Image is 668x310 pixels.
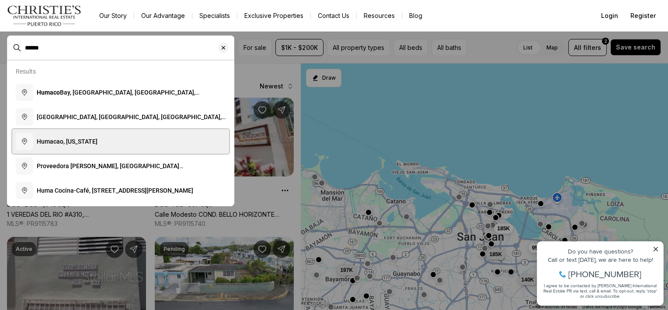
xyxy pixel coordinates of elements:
span: Proveedora [PERSON_NAME], [GEOGRAPHIC_DATA][PERSON_NAME], [GEOGRAPHIC_DATA], [GEOGRAPHIC_DATA], [... [37,162,209,187]
span: Huma Cocina-Café, [STREET_ADDRESS][PERSON_NAME] [37,187,193,194]
img: logo [7,5,82,26]
span: Login [601,12,618,19]
a: Exclusive Properties [237,10,310,22]
button: Huma Cocina-Café, [STREET_ADDRESS][PERSON_NAME] [12,178,229,203]
a: Our Story [92,10,134,22]
span: Register [630,12,656,19]
button: Clear search input [218,36,234,60]
span: Bay, [GEOGRAPHIC_DATA], [GEOGRAPHIC_DATA], [GEOGRAPHIC_DATA] [37,89,199,105]
p: Results [16,68,36,75]
button: Login [596,7,623,25]
a: Specialists [192,10,237,22]
a: Resources [357,10,402,22]
a: Our Advantage [134,10,192,22]
b: Humaco [37,89,60,96]
a: Blog [402,10,429,22]
span: Humacao, [US_STATE] [37,138,97,145]
button: [GEOGRAPHIC_DATA], [GEOGRAPHIC_DATA], [GEOGRAPHIC_DATA], [GEOGRAPHIC_DATA], [GEOGRAPHIC_DATA] [12,105,229,129]
span: I agree to be contacted by [PERSON_NAME] International Real Estate PR via text, call & email. To ... [11,54,125,70]
button: HumacoBay, [GEOGRAPHIC_DATA], [GEOGRAPHIC_DATA], [GEOGRAPHIC_DATA] [12,80,229,105]
button: Contact Us [311,10,356,22]
button: Humacao, [US_STATE] [12,129,229,154]
div: Do you have questions? [9,20,126,26]
button: Register [625,7,661,25]
span: [PHONE_NUMBER] [36,41,109,50]
div: Call or text [DATE], we are here to help! [9,28,126,34]
button: Proveedora [PERSON_NAME], [GEOGRAPHIC_DATA][PERSON_NAME], [GEOGRAPHIC_DATA], [GEOGRAPHIC_DATA], [... [12,154,229,178]
span: [GEOGRAPHIC_DATA], [GEOGRAPHIC_DATA], [GEOGRAPHIC_DATA], [GEOGRAPHIC_DATA], [GEOGRAPHIC_DATA] [37,113,226,129]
